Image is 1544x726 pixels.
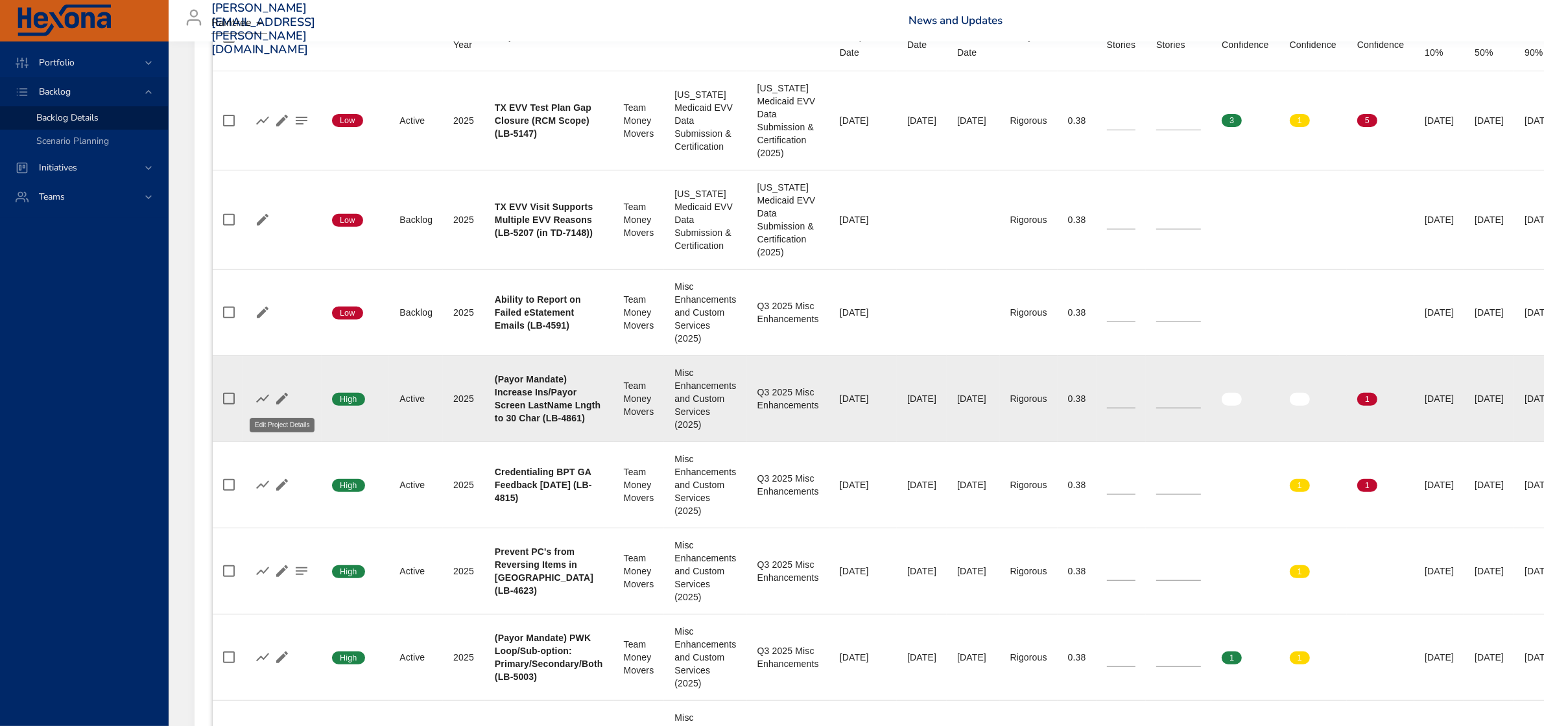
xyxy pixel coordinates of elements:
div: Active [399,478,433,491]
div: Q3 2025 Misc Enhancements [757,386,819,412]
div: [DATE] [907,392,936,405]
div: Rigorous [1010,114,1047,127]
div: [DATE] [1475,114,1504,127]
div: Rigorous [1010,478,1047,491]
div: Active [399,114,433,127]
span: 1 [1357,480,1377,491]
b: Credentialing BPT GA Feedback [DATE] (LB-4815) [495,467,592,503]
div: [DATE] [957,392,989,405]
div: [DATE] [907,478,936,491]
button: Show Burnup [253,648,272,667]
div: Rigorous [1010,306,1047,319]
span: Portfolio [29,56,85,69]
span: 1 [1357,393,1377,405]
div: Team Money Movers [624,552,654,591]
div: Backlog [399,306,433,319]
div: [DATE] [840,114,886,127]
span: 1 [1290,480,1310,491]
div: [DATE] [1475,478,1504,491]
div: [DATE] [957,651,989,664]
div: [DATE] [840,392,886,405]
div: [DATE] [957,565,989,578]
span: 1 [1222,652,1242,664]
b: Prevent PC's from Reversing Items in [GEOGRAPHIC_DATA] (LB-4623) [495,546,593,596]
div: Q3 2025 Misc Enhancements [757,299,819,325]
div: 2025 [453,392,474,405]
div: Team Money Movers [624,638,654,677]
button: Show Burnup [253,111,272,130]
div: Raintree [211,13,267,34]
button: Edit Project Details [272,648,292,667]
button: Edit Project Details [272,111,292,130]
div: [DATE] [1475,213,1504,226]
div: Team Money Movers [624,465,654,504]
div: [US_STATE] Medicaid EVV Data Submission & Certification [674,88,736,153]
b: Ability to Report on Failed eStatement Emails (LB-4591) [495,294,581,331]
div: 2025 [453,213,474,226]
div: Rigorous [1010,213,1047,226]
span: 1 [1290,115,1310,126]
div: [DATE] [840,478,886,491]
div: [US_STATE] Medicaid EVV Data Submission & Certification (2025) [757,82,819,159]
b: (Payor Mandate) Increase Ins/Payor Screen LastName Lngth to 30 Char (LB-4861) [495,374,600,423]
div: [DATE] [840,651,886,664]
span: 0 [1290,393,1310,405]
div: 2025 [453,478,474,491]
div: Rigorous [1010,651,1047,664]
div: [DATE] [840,213,886,226]
div: [DATE] [1425,392,1454,405]
span: Initiatives [29,161,88,174]
button: Project Notes [292,111,311,130]
div: [DATE] [1425,213,1454,226]
button: Show Burnup [253,389,272,408]
div: [DATE] [1425,565,1454,578]
div: Backlog [399,213,433,226]
div: [DATE] [907,114,936,127]
div: [DATE] [1475,392,1504,405]
div: Active [399,565,433,578]
span: Scenario Planning [36,135,109,147]
div: Active [399,392,433,405]
div: Team Money Movers [624,200,654,239]
span: 5 [1357,115,1377,126]
div: Q3 2025 Misc Enhancements [757,644,819,670]
div: Team Money Movers [624,379,654,418]
div: 0.38 [1068,306,1086,319]
div: [DATE] [1475,306,1504,319]
div: 2025 [453,565,474,578]
span: High [332,566,365,578]
span: 0 [1222,566,1242,578]
b: TX EVV Visit Supports Multiple EVV Reasons (LB-5207 (in TD-7148)) [495,202,593,238]
div: 0.38 [1068,478,1086,491]
div: Q3 2025 Misc Enhancements [757,558,819,584]
button: Show Burnup [253,475,272,495]
div: [DATE] [840,565,886,578]
div: Misc Enhancements and Custom Services (2025) [674,539,736,603]
div: [US_STATE] Medicaid EVV Data Submission & Certification [674,187,736,252]
span: 0 [1222,480,1242,491]
div: 2025 [453,306,474,319]
div: 2025 [453,114,474,127]
span: Low [332,307,363,319]
div: 0.38 [1068,392,1086,405]
div: [DATE] [1425,478,1454,491]
div: 0.38 [1068,114,1086,127]
span: Backlog Details [36,111,99,124]
div: Team Money Movers [624,101,654,140]
div: Active [399,651,433,664]
div: Misc Enhancements and Custom Services (2025) [674,625,736,690]
button: Edit Project Details [272,475,292,495]
b: TX EVV Test Plan Gap Closure (RCM Scope) (LB-5147) [495,102,591,139]
div: [DATE] [840,306,886,319]
span: 0 [1357,566,1377,578]
div: [DATE] [957,114,989,127]
div: Misc Enhancements and Custom Services (2025) [674,452,736,517]
div: [DATE] [907,651,936,664]
button: Edit Project Details [253,303,272,322]
span: 1 [1290,652,1310,664]
div: Misc Enhancements and Custom Services (2025) [674,280,736,345]
div: [DATE] [1475,651,1504,664]
div: [DATE] [1425,306,1454,319]
span: 0 [1357,652,1377,664]
button: Project Notes [292,561,311,581]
